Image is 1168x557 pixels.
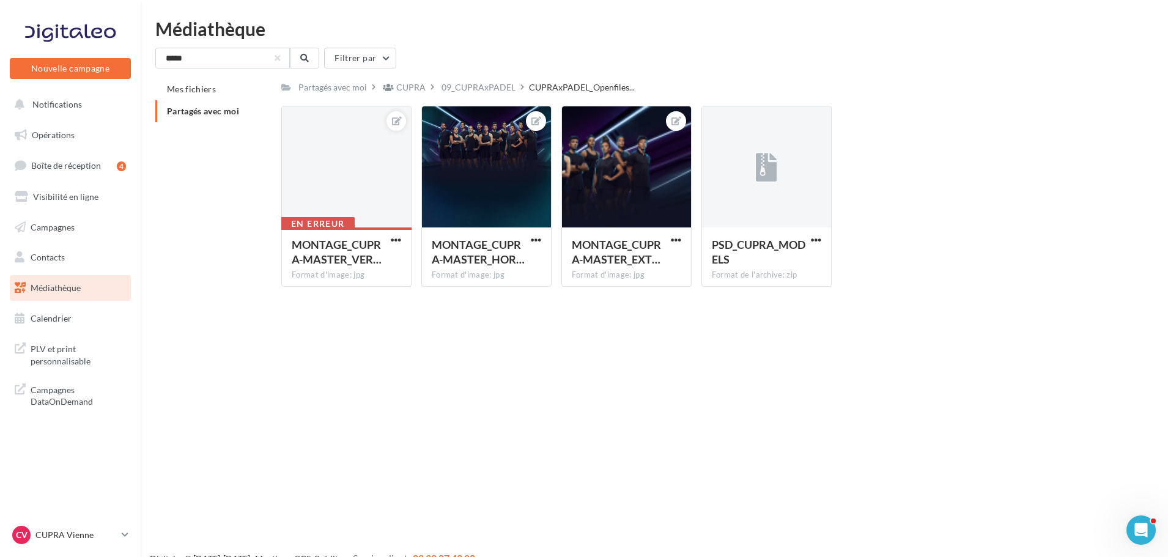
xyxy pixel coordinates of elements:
[442,81,516,94] div: 09_CUPRAxPADEL
[16,529,28,541] span: CV
[155,20,1153,38] div: Médiathèque
[7,306,133,331] a: Calendrier
[117,161,126,171] div: 4
[298,81,367,94] div: Partagés avec moi
[10,58,131,79] button: Nouvelle campagne
[7,122,133,148] a: Opérations
[712,238,805,266] span: PSD_CUPRA_MODELS
[396,81,426,94] div: CUPRA
[7,377,133,413] a: Campagnes DataOnDemand
[281,217,355,231] div: En erreur
[31,160,101,171] span: Boîte de réception
[31,252,65,262] span: Contacts
[32,130,75,140] span: Opérations
[32,99,82,109] span: Notifications
[31,341,126,367] span: PLV et print personnalisable
[712,270,821,281] div: Format de l'archive: zip
[167,84,216,94] span: Mes fichiers
[7,92,128,117] button: Notifications
[432,270,541,281] div: Format d'image: jpg
[7,215,133,240] a: Campagnes
[572,238,661,266] span: MONTAGE_CUPRA-MASTER_EXTR_HORIZONTAL
[35,529,117,541] p: CUPRA Vienne
[33,191,98,202] span: Visibilité en ligne
[7,245,133,270] a: Contacts
[167,106,239,116] span: Partagés avec moi
[31,313,72,323] span: Calendrier
[31,382,126,408] span: Campagnes DataOnDemand
[432,238,525,266] span: MONTAGE_CUPRA-MASTER_HORIZONTAL
[292,270,401,281] div: Format d'image: jpg
[31,221,75,232] span: Campagnes
[31,282,81,293] span: Médiathèque
[572,270,681,281] div: Format d'image: jpg
[7,275,133,301] a: Médiathèque
[292,238,382,266] span: MONTAGE_CUPRA-MASTER_VERTICAL
[10,523,131,547] a: CV CUPRA Vienne
[7,184,133,210] a: Visibilité en ligne
[529,81,635,94] span: CUPRAxPADEL_Openfiles...
[1126,515,1156,545] iframe: Intercom live chat
[7,336,133,372] a: PLV et print personnalisable
[324,48,396,68] button: Filtrer par
[7,152,133,179] a: Boîte de réception4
